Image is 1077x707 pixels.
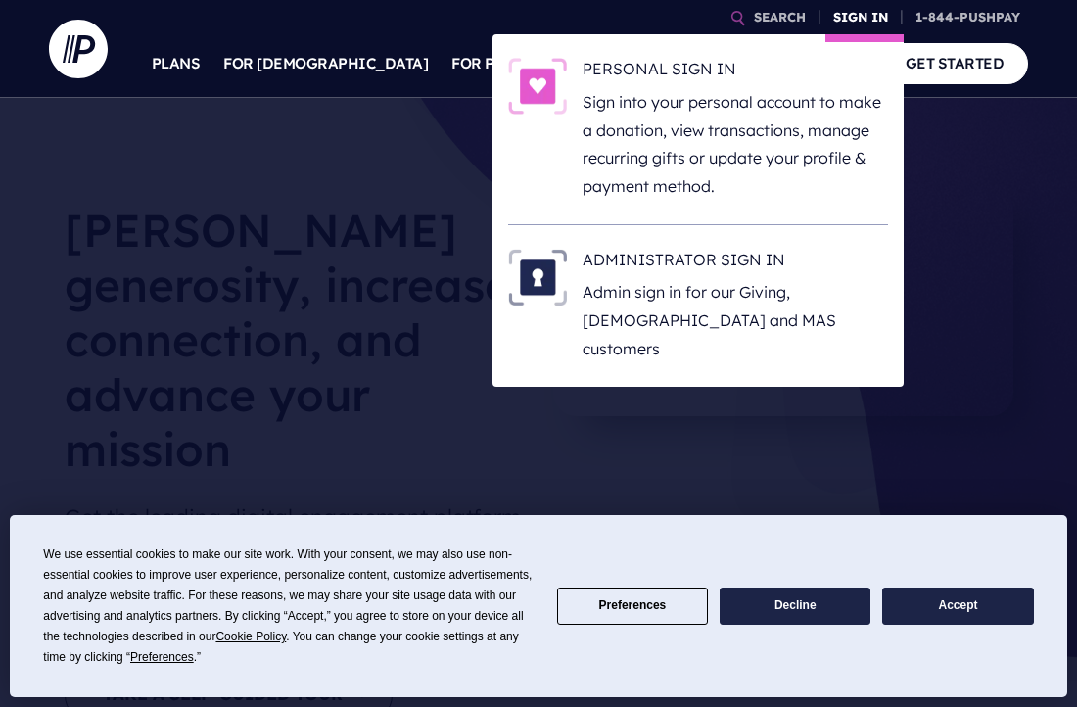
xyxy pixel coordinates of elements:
a: FOR PARISHES [451,29,560,98]
img: PERSONAL SIGN IN - Illustration [508,58,567,115]
button: Decline [720,588,870,626]
a: FOR [DEMOGRAPHIC_DATA] [223,29,428,98]
a: PLANS [152,29,201,98]
span: Cookie Policy [215,630,286,643]
button: Accept [882,588,1033,626]
img: ADMINISTRATOR SIGN IN - Illustration [508,249,567,306]
div: Cookie Consent Prompt [10,515,1067,697]
p: Sign into your personal account to make a donation, view transactions, manage recurring gifts or ... [583,88,888,201]
a: GET STARTED [881,43,1029,83]
div: We use essential cookies to make our site work. With your consent, we may also use non-essential ... [43,544,533,668]
button: Preferences [557,588,708,626]
a: EXPLORE [694,29,763,98]
span: Preferences [130,650,194,664]
a: PERSONAL SIGN IN - Illustration PERSONAL SIGN IN Sign into your personal account to make a donati... [508,58,888,201]
a: ADMINISTRATOR SIGN IN - Illustration ADMINISTRATOR SIGN IN Admin sign in for our Giving, [DEMOGRA... [508,249,888,363]
h6: PERSONAL SIGN IN [583,58,888,87]
h6: ADMINISTRATOR SIGN IN [583,249,888,278]
p: Admin sign in for our Giving, [DEMOGRAPHIC_DATA] and MAS customers [583,278,888,362]
a: SOLUTIONS [584,29,671,98]
a: COMPANY [785,29,858,98]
